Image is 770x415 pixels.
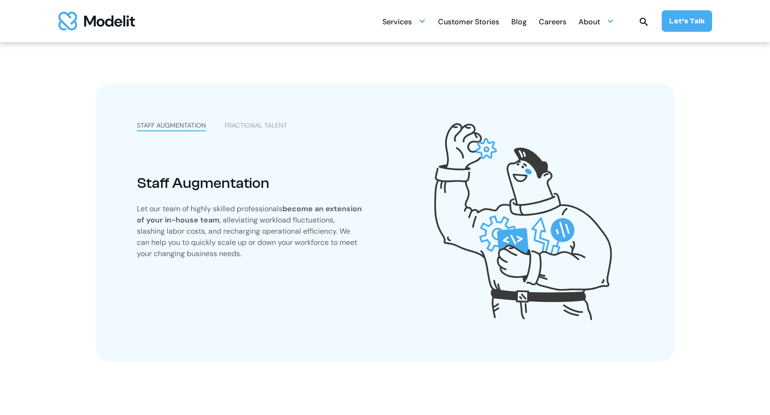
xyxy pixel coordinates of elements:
[382,14,412,32] div: Services
[58,12,135,30] img: modelit logo
[137,121,206,130] div: STAFF AUGMENTATION
[511,12,527,30] a: Blog
[662,10,712,32] a: Let’s Talk
[511,14,527,32] div: Blog
[438,14,499,32] div: Customer Stories
[669,16,705,26] div: Let’s Talk
[438,12,499,30] a: Customer Stories
[137,203,362,259] p: Let our team of highly skilled professionals , alleviating workload fluctuations, slashing labor ...
[382,12,426,30] div: Services
[539,12,566,30] a: Careers
[225,121,287,130] div: FRACTIONAL TALENT
[58,12,135,30] a: home
[137,174,362,192] div: Staff Augmentation
[579,12,614,30] div: About
[539,14,566,32] div: Careers
[579,14,600,32] div: About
